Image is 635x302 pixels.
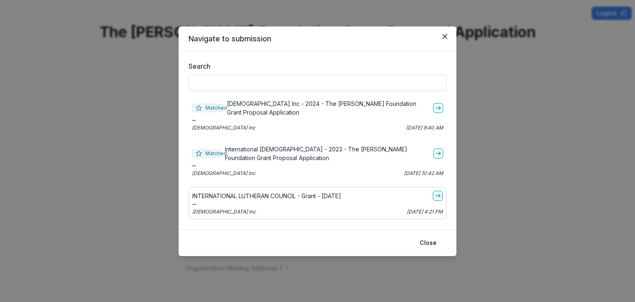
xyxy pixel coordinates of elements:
span: Matched [192,149,222,158]
label: Search [189,61,442,71]
a: go-to [433,103,443,113]
p: INTERNATIONAL LUTHERAN COUNCIL - Grant - [DATE] [192,192,341,200]
button: Close [415,236,442,249]
p: [DEMOGRAPHIC_DATA] Inc [192,208,256,216]
p: [DATE] 9:40 AM [406,124,443,132]
p: [DATE] 10:42 AM [404,170,443,177]
p: [DATE] 4:21 PM [407,208,443,216]
header: Navigate to submission [179,26,456,51]
a: go-to [433,149,443,158]
p: [DEMOGRAPHIC_DATA] Inc [192,124,255,132]
p: International [DEMOGRAPHIC_DATA] - 2023 - The [PERSON_NAME] Foundation Grant Proposal Application [225,145,430,162]
p: [DEMOGRAPHIC_DATA] Inc - 2024 - The [PERSON_NAME] Foundation Grant Proposal Application [227,99,430,117]
a: go-to [433,191,443,201]
button: Close [438,30,451,43]
p: [DEMOGRAPHIC_DATA] Inc [192,170,255,177]
span: Matched [192,104,224,112]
